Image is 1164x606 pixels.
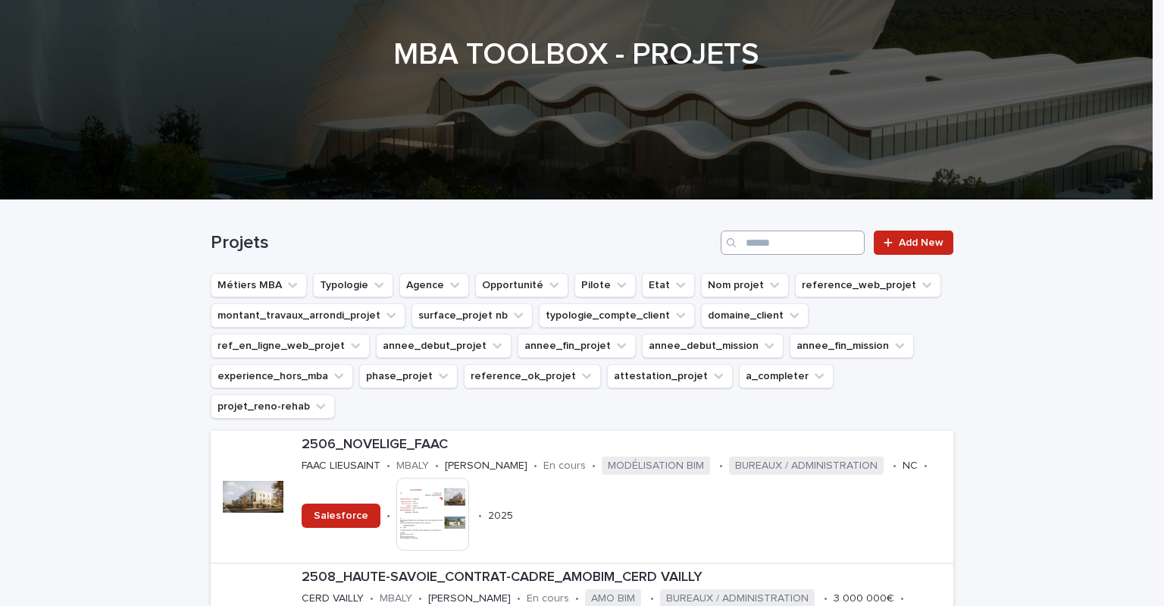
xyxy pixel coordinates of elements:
[386,510,390,523] p: •
[205,36,947,73] h1: MBA TOOLBOX - PROJETS
[642,334,784,358] button: annee_debut_mission
[533,460,537,473] p: •
[701,303,809,328] button: domaine_client
[790,334,914,358] button: annee_fin_mission
[607,364,733,388] button: attestation_projet
[411,303,533,328] button: surface_projet nb
[302,437,947,454] p: 2506_NOVELIGE_FAAC
[211,232,715,254] h1: Projets
[900,592,904,605] p: •
[899,237,943,248] span: Add New
[602,457,710,476] span: MODÉLISATION BIM
[475,273,568,297] button: Opportunité
[795,273,941,297] button: reference_web_projet
[399,273,469,297] button: Agence
[445,460,527,473] p: [PERSON_NAME]
[386,460,390,473] p: •
[211,273,307,297] button: Métiers MBA
[575,592,579,605] p: •
[302,570,947,586] p: 2508_HAUTE-SAVOIE_CONTRAT-CADRE_AMOBIM_CERD VAILLY
[903,460,918,473] p: NC
[302,460,380,473] p: FAAC LIEUSAINT
[359,364,458,388] button: phase_projet
[464,364,601,388] button: reference_ok_projet
[650,592,654,605] p: •
[211,431,953,564] a: 2506_NOVELIGE_FAACFAAC LIEUSAINT•MBALY•[PERSON_NAME]•En cours•MODÉLISATION BIM•BUREAUX / ADMINIST...
[701,273,789,297] button: Nom projet
[302,504,380,528] a: Salesforce
[739,364,834,388] button: a_completer
[211,394,335,419] button: projet_reno-rehab
[893,460,896,473] p: •
[313,273,393,297] button: Typologie
[729,457,884,476] span: BUREAUX / ADMINISTRATION
[370,592,374,605] p: •
[924,460,928,473] p: •
[314,510,368,521] span: Salesforce
[518,334,636,358] button: annee_fin_projet
[380,592,412,605] p: MBALY
[478,510,482,523] p: •
[302,592,364,605] p: CERD VAILLY
[824,592,828,605] p: •
[435,460,439,473] p: •
[396,460,429,473] p: MBALY
[418,592,422,605] p: •
[834,592,894,605] p: 3 000 000€
[517,592,521,605] p: •
[543,460,586,473] p: En cours
[211,364,353,388] button: experience_hors_mba
[376,334,512,358] button: annee_debut_projet
[719,460,723,473] p: •
[488,510,513,523] p: 2025
[592,460,596,473] p: •
[527,592,569,605] p: En cours
[874,231,953,255] a: Add New
[539,303,695,328] button: typologie_compte_client
[574,273,636,297] button: Pilote
[428,592,511,605] p: [PERSON_NAME]
[211,303,405,328] button: montant_travaux_arrondi_projet
[642,273,695,297] button: Etat
[211,334,370,358] button: ref_en_ligne_web_projet
[721,231,865,255] input: Search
